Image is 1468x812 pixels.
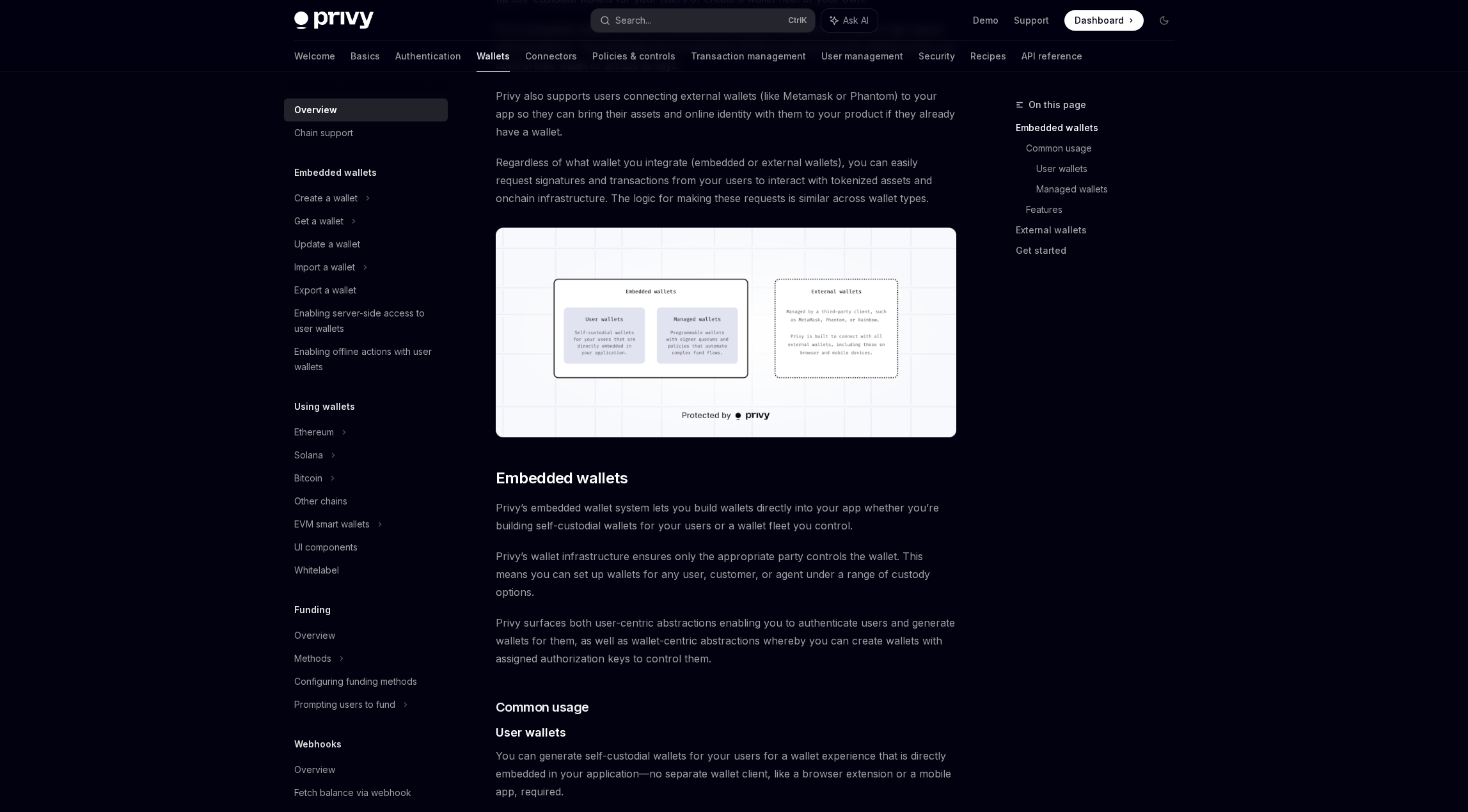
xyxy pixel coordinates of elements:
[294,165,377,180] h5: Embedded wallets
[1036,179,1185,199] a: Managed wallets
[284,559,448,582] a: Whitelabel
[615,13,651,28] div: Search...
[821,41,903,72] a: User management
[496,87,957,141] span: Privy also supports users connecting external wallets (like Metamask or Phantom) to your app so t...
[821,9,878,32] button: Ask AI
[294,563,339,578] div: Whitelabel
[525,41,577,72] a: Connectors
[919,41,955,72] a: Security
[294,125,353,141] div: Chain support
[294,697,395,712] div: Prompting users to fund
[294,237,360,252] div: Update a wallet
[294,260,355,275] div: Import a wallet
[294,425,334,440] div: Ethereum
[1016,118,1185,138] a: Embedded wallets
[294,737,342,752] h5: Webhooks
[294,344,440,375] div: Enabling offline actions with user wallets
[294,471,322,486] div: Bitcoin
[496,724,566,741] span: User wallets
[395,41,461,72] a: Authentication
[294,651,331,666] div: Methods
[294,494,347,509] div: Other chains
[284,536,448,559] a: UI components
[294,602,331,618] h5: Funding
[294,41,335,72] a: Welcome
[294,540,358,555] div: UI components
[496,153,957,207] span: Regardless of what wallet you integrate (embedded or external wallets), you can easily request si...
[496,499,957,535] span: Privy’s embedded wallet system lets you build wallets directly into your app whether you’re build...
[294,12,374,29] img: dark logo
[477,41,510,72] a: Wallets
[284,98,448,121] a: Overview
[1016,240,1185,261] a: Get started
[294,102,337,118] div: Overview
[284,624,448,647] a: Overview
[1022,41,1082,72] a: API reference
[496,747,957,800] span: You can generate self-custodial wallets for your users for a wallet experience that is directly e...
[284,670,448,693] a: Configuring funding methods
[496,614,957,668] span: Privy surfaces both user-centric abstractions enabling you to authenticate users and generate wal...
[496,228,957,437] img: images/walletoverview.png
[284,121,448,144] a: Chain support
[294,628,335,643] div: Overview
[294,674,417,689] div: Configuring funding methods
[970,41,1006,72] a: Recipes
[284,340,448,379] a: Enabling offline actions with user wallets
[294,448,323,463] div: Solana
[284,302,448,340] a: Enabling server-side access to user wallets
[1016,220,1185,240] a: External wallets
[294,399,355,414] h5: Using wallets
[294,785,411,800] div: Fetch balance via webhook
[1075,14,1124,27] span: Dashboard
[788,15,807,26] span: Ctrl K
[294,191,358,206] div: Create a wallet
[843,14,869,27] span: Ask AI
[294,283,356,298] div: Export a wallet
[284,758,448,781] a: Overview
[284,279,448,302] a: Export a wallet
[496,698,589,716] span: Common usage
[294,306,440,336] div: Enabling server-side access to user wallets
[1029,97,1086,113] span: On this page
[691,41,806,72] a: Transaction management
[592,41,675,72] a: Policies & controls
[294,214,343,229] div: Get a wallet
[294,517,370,532] div: EVM smart wallets
[1026,138,1185,159] a: Common usage
[591,9,815,32] button: Search...CtrlK
[284,781,448,804] a: Fetch balance via webhook
[973,14,998,27] a: Demo
[1036,159,1185,179] a: User wallets
[284,233,448,256] a: Update a wallet
[1026,199,1185,220] a: Features
[1154,10,1174,31] button: Toggle dark mode
[294,762,335,777] div: Overview
[284,490,448,513] a: Other chains
[351,41,380,72] a: Basics
[496,547,957,601] span: Privy’s wallet infrastructure ensures only the appropriate party controls the wallet. This means ...
[1014,14,1049,27] a: Support
[1064,10,1144,31] a: Dashboard
[496,468,627,488] span: Embedded wallets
